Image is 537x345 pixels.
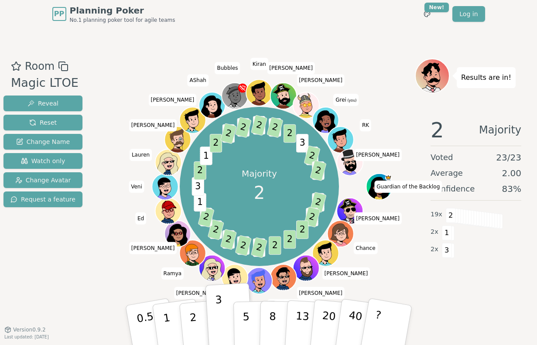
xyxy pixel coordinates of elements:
[452,6,485,22] a: Log in
[419,6,435,22] button: New!
[251,237,267,258] span: 2
[161,267,184,279] span: Click to change your name
[304,145,321,166] span: 2
[267,117,284,138] span: 2
[479,120,521,140] span: Majority
[215,294,224,341] p: 3
[431,183,475,195] span: Confidence
[250,58,268,70] span: Click to change your name
[3,115,82,130] button: Reset
[314,108,338,132] button: Click to change your avatar
[284,124,296,143] span: 2
[269,236,281,255] span: 2
[220,229,237,250] span: 2
[187,74,208,86] span: Click to change your name
[192,177,204,195] span: 3
[431,151,453,164] span: Voted
[310,160,327,181] span: 2
[442,225,452,240] span: 1
[220,123,237,144] span: 2
[235,117,252,138] span: 2
[354,242,378,254] span: Click to change your name
[322,267,370,279] span: Click to change your name
[254,180,265,206] span: 2
[431,120,444,140] span: 2
[29,118,57,127] span: Reset
[360,119,371,131] span: Click to change your name
[346,99,357,102] span: (you)
[310,192,327,213] span: 2
[200,147,212,165] span: 1
[15,176,71,184] span: Change Avatar
[267,299,315,311] span: Click to change your name
[52,4,175,24] a: PPPlanning PokerNo.1 planning poker tool for agile teams
[3,134,82,150] button: Change Name
[21,157,65,165] span: Watch only
[3,191,82,207] button: Request a feature
[431,227,438,237] span: 2 x
[237,118,250,137] span: 3
[235,235,252,256] span: 2
[306,208,318,226] span: 3
[222,124,235,143] span: 3
[27,99,58,108] span: Reveal
[13,326,46,333] span: Version 0.9.2
[424,3,449,12] div: New!
[431,167,463,179] span: Average
[11,58,21,74] button: Add as favourite
[431,245,438,254] span: 2 x
[253,116,265,134] span: 3
[496,151,521,164] span: 23 / 23
[312,193,325,212] span: 3
[149,94,197,106] span: Click to change your name
[174,287,222,299] span: Click to change your name
[3,172,82,188] button: Change Avatar
[502,167,521,179] span: 2.00
[194,193,206,212] span: 1
[198,207,215,228] span: 2
[208,219,224,240] span: 2
[16,137,70,146] span: Change Name
[70,4,175,17] span: Planning Poker
[222,230,235,249] span: 3
[502,183,521,195] span: 83 %
[296,134,308,152] span: 3
[210,134,222,152] span: 2
[4,335,49,339] span: Last updated: [DATE]
[4,326,46,333] button: Version0.9.2
[297,74,345,86] span: Click to change your name
[385,174,392,181] span: Guardian of the Backlog is the host
[129,181,144,193] span: Click to change your name
[306,147,318,165] span: 3
[304,207,321,228] span: 2
[374,181,442,193] span: Click to change your name
[3,96,82,111] button: Reveal
[461,72,511,84] p: Results are in!
[284,230,296,249] span: 2
[296,220,308,239] span: 2
[251,115,267,136] span: 2
[354,149,402,161] span: Click to change your name
[130,149,152,161] span: Click to change your name
[194,161,206,180] span: 2
[446,208,456,223] span: 2
[333,94,359,106] span: Click to change your name
[25,58,55,74] span: Room
[354,212,402,224] span: Click to change your name
[70,17,175,24] span: No.1 planning poker tool for agile teams
[242,167,277,180] p: Majority
[135,212,146,224] span: Click to change your name
[267,62,315,74] span: Click to change your name
[3,153,82,169] button: Watch only
[312,161,325,180] span: 1
[215,62,240,74] span: Click to change your name
[10,195,75,204] span: Request a feature
[431,210,442,219] span: 19 x
[129,242,177,254] span: Click to change your name
[237,236,250,255] span: 1
[129,119,177,131] span: Click to change your name
[54,9,64,19] span: PP
[442,243,452,258] span: 3
[11,74,79,92] div: Magic LTOE
[297,287,345,299] span: Click to change your name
